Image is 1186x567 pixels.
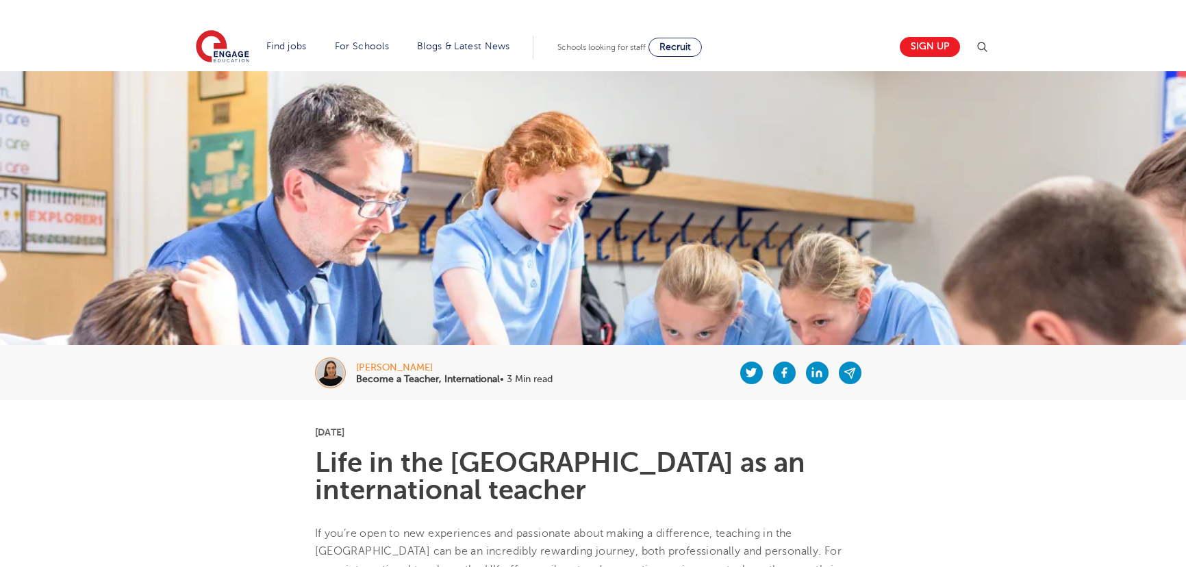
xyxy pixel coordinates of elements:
[196,30,249,64] img: Engage Education
[356,374,500,384] b: Become a Teacher, International
[659,42,691,52] span: Recruit
[356,363,553,373] div: [PERSON_NAME]
[266,41,307,51] a: Find jobs
[417,41,510,51] a: Blogs & Latest News
[648,38,702,57] a: Recruit
[557,42,646,52] span: Schools looking for staff
[315,427,872,437] p: [DATE]
[315,449,872,504] h1: Life in the [GEOGRAPHIC_DATA] as an international teacher
[335,41,389,51] a: For Schools
[356,375,553,384] p: • 3 Min read
[900,37,960,57] a: Sign up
